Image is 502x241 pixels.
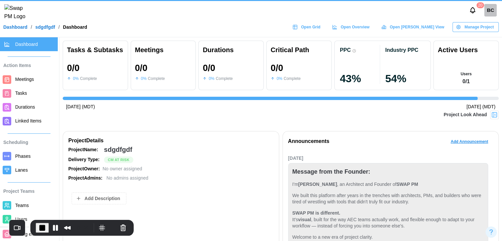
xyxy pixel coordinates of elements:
div: Meetings [135,45,192,55]
p: We built this platform after years in the trenches with architects, PMs, and builders who were ti... [292,192,484,205]
div: / [58,25,60,29]
div: Message from the Founder: [292,167,370,177]
button: Add Announcement [446,137,493,147]
img: Swap PM Logo [4,4,31,21]
span: Dashboard [15,42,38,47]
span: Add Description [84,193,120,204]
span: Billing eith trial [15,231,45,237]
div: Critical Path [271,45,327,55]
div: 0 % [209,76,214,82]
strong: Project Admins: [68,175,102,181]
p: It's , built for the way AEC teams actually work, and flexible enough to adapt to your workflow —... [292,210,484,229]
div: [DATE] [288,155,488,162]
div: Active Users [438,45,478,55]
div: No owner assigned [103,165,142,173]
div: 54 % [385,73,425,84]
span: Teams [15,203,29,208]
a: Dashboard [3,25,27,29]
div: 20 [476,2,484,8]
div: 43 % [340,73,380,84]
span: Open Grid [301,22,320,32]
div: Project Name: [68,146,101,154]
span: Add Announcement [451,137,488,146]
div: [DATE] (MDT) [66,103,95,111]
strong: [PERSON_NAME] [298,182,337,187]
a: sdgdfgdf [35,25,55,29]
div: Durations [203,45,259,55]
strong: SWAP PM is different. [292,210,340,216]
div: Announcements [288,137,329,146]
span: Meetings [15,77,34,82]
div: Project Look Ahead [444,111,487,119]
div: 0 % [277,76,282,82]
div: Dashboard [63,25,87,29]
span: Manage Project [464,22,494,32]
div: Industry PPC [385,47,418,53]
div: 0 / 0 [67,63,80,73]
div: Delivery Type: [68,156,101,163]
div: 0 / 0 [271,63,283,73]
div: Complete [80,76,97,82]
strong: SWAP PM [396,182,418,187]
div: Tasks & Subtasks [67,45,124,55]
a: Open Overview [329,22,375,32]
div: Project Details [68,137,274,145]
div: BC [484,4,497,17]
img: Project Look Ahead Button [491,112,498,118]
div: Complete [284,76,300,82]
span: Durations [15,104,35,110]
span: Open Overview [341,22,369,32]
strong: visual [298,217,311,222]
span: Tasks [15,90,27,96]
span: Users [15,217,27,222]
span: Phases [15,154,31,159]
p: Welcome to a new era of project clarity. [292,234,484,241]
a: Open Grid [289,22,325,32]
strong: Project Owner: [68,166,100,171]
p: I'm , an Architect and Founder of [292,181,484,188]
button: Add Description [72,192,126,204]
a: Open [PERSON_NAME] View [378,22,449,32]
div: 0 % [141,76,147,82]
span: Linked Items [15,118,41,123]
span: Lanes [15,167,28,173]
a: Billing check [484,4,497,17]
div: [DATE] (MDT) [466,103,495,111]
div: Complete [148,76,165,82]
span: Open [PERSON_NAME] View [390,22,444,32]
div: sdgdfgdf [104,145,132,155]
button: Manage Project [452,22,499,32]
div: 0 / 0 [135,63,148,73]
div: 0 / 0 [203,63,215,73]
div: PPC [340,47,351,53]
div: 0 % [73,76,79,82]
div: / [31,25,32,29]
span: Cm At Risk [108,157,129,163]
div: Complete [216,76,233,82]
button: Notifications [467,5,478,16]
div: No admins assigned [106,175,148,182]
